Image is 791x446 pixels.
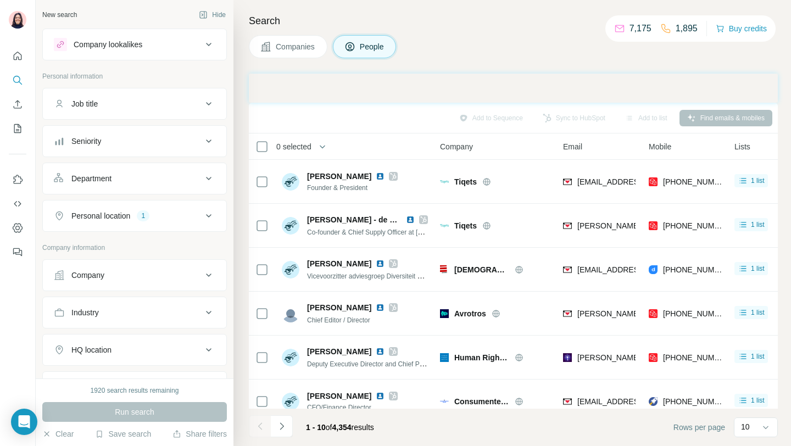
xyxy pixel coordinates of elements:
[43,337,226,363] button: HQ location
[663,177,732,186] span: [PHONE_NUMBER]
[440,180,449,183] img: Logo of Tiqets
[307,227,469,236] span: Co-founder & Chief Supply Officer at [DOMAIN_NAME]
[751,264,765,274] span: 1 list
[663,397,732,406] span: [PHONE_NUMBER]
[663,353,732,362] span: [PHONE_NUMBER]
[137,211,149,221] div: 1
[630,22,651,35] p: 7,175
[307,316,370,324] span: Chief Editor / Director
[563,352,572,363] img: provider leadmagic logo
[71,173,112,184] div: Department
[43,374,226,400] button: Annual revenue ($)
[307,258,371,269] span: [PERSON_NAME]
[326,423,332,432] span: of
[276,41,316,52] span: Companies
[71,307,99,318] div: Industry
[74,39,142,50] div: Company lookalikes
[563,396,572,407] img: provider findymail logo
[191,7,233,23] button: Hide
[9,170,26,189] button: Use Surfe on LinkedIn
[454,264,509,275] span: [DEMOGRAPHIC_DATA]
[577,265,708,274] span: [EMAIL_ADDRESS][DOMAIN_NAME]
[563,176,572,187] img: provider findymail logo
[440,400,449,403] img: Logo of Consumentenbond
[454,396,509,407] span: Consumentenbond
[663,221,732,230] span: [PHONE_NUMBER]
[306,423,326,432] span: 1 - 10
[43,128,226,154] button: Seniority
[741,421,750,432] p: 10
[282,217,299,235] img: Avatar
[71,136,101,147] div: Seniority
[440,353,449,362] img: Logo of Human Rights Watch
[454,352,509,363] span: Human Rights Watch
[43,299,226,326] button: Industry
[649,264,658,275] img: provider datagma logo
[563,308,572,319] img: provider findymail logo
[276,141,311,152] span: 0 selected
[282,261,299,278] img: Avatar
[440,141,473,152] span: Company
[649,396,658,407] img: provider rocketreach logo
[332,423,352,432] span: 4,354
[751,352,765,361] span: 1 list
[9,11,26,29] img: Avatar
[307,302,371,313] span: [PERSON_NAME]
[42,10,77,20] div: New search
[282,305,299,322] img: Avatar
[663,309,732,318] span: [PHONE_NUMBER]
[307,215,409,224] span: [PERSON_NAME] - de Booij
[716,21,767,36] button: Buy credits
[282,349,299,366] img: Avatar
[9,119,26,138] button: My lists
[360,41,385,52] span: People
[42,243,227,253] p: Company information
[649,141,671,152] span: Mobile
[440,309,449,318] img: Logo of Avrotros
[307,391,371,402] span: [PERSON_NAME]
[649,220,658,231] img: provider prospeo logo
[9,242,26,262] button: Feedback
[43,91,226,117] button: Job title
[42,71,227,81] p: Personal information
[11,409,37,435] div: Open Intercom Messenger
[307,271,449,280] span: Vicevoorzitter adviesgroep Diversiteit en Inclusie
[563,264,572,275] img: provider findymail logo
[751,220,765,230] span: 1 list
[406,215,415,224] img: LinkedIn logo
[649,352,658,363] img: provider prospeo logo
[376,303,385,312] img: LinkedIn logo
[577,397,708,406] span: [EMAIL_ADDRESS][DOMAIN_NAME]
[751,176,765,186] span: 1 list
[454,220,477,231] span: Tiqets
[307,171,371,182] span: [PERSON_NAME]
[751,308,765,317] span: 1 list
[307,183,398,193] span: Founder & President
[440,224,449,227] img: Logo of Tiqets
[563,220,572,231] img: provider findymail logo
[9,218,26,238] button: Dashboard
[563,141,582,152] span: Email
[95,428,151,439] button: Save search
[42,428,74,439] button: Clear
[9,46,26,66] button: Quick start
[43,262,226,288] button: Company
[376,392,385,400] img: LinkedIn logo
[376,172,385,181] img: LinkedIn logo
[307,403,398,412] span: CFO/Finance Director
[172,428,227,439] button: Share filters
[454,308,486,319] span: Avrotros
[282,173,299,191] img: Avatar
[676,22,698,35] p: 1,895
[71,98,98,109] div: Job title
[440,265,449,274] img: Logo of Bnnvara
[43,31,226,58] button: Company lookalikes
[577,177,708,186] span: [EMAIL_ADDRESS][DOMAIN_NAME]
[9,94,26,114] button: Enrich CSV
[306,423,374,432] span: results
[91,386,179,395] div: 1920 search results remaining
[71,270,104,281] div: Company
[282,393,299,410] img: Avatar
[673,422,725,433] span: Rows per page
[307,346,371,357] span: [PERSON_NAME]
